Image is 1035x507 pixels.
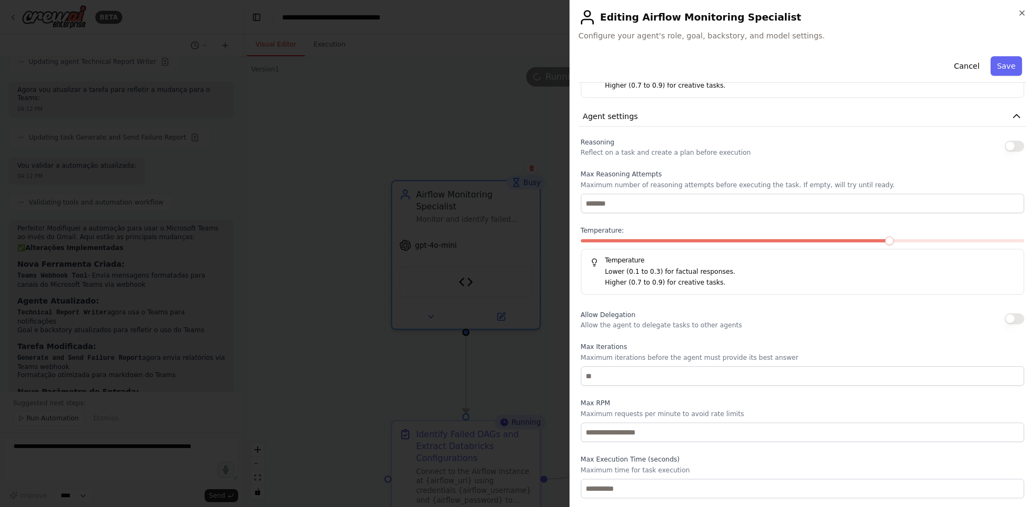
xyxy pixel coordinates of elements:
span: Reasoning [581,139,614,146]
label: Max Reasoning Attempts [581,170,1024,179]
span: Temperature: [581,226,624,235]
span: Allow Delegation [581,311,636,319]
h2: Editing Airflow Monitoring Specialist [579,9,1026,26]
button: Cancel [947,56,986,76]
button: Save [991,56,1022,76]
p: Maximum requests per minute to avoid rate limits [581,410,1024,418]
p: Allow the agent to delegate tasks to other agents [581,321,742,330]
p: Maximum number of reasoning attempts before executing the task. If empty, will try until ready. [581,181,1024,189]
p: Higher (0.7 to 0.9) for creative tasks. [605,278,1015,288]
span: Configure your agent's role, goal, backstory, and model settings. [579,30,1026,41]
h5: Temperature [590,256,1015,265]
p: Maximum iterations before the agent must provide its best answer [581,353,1024,362]
label: Max Iterations [581,343,1024,351]
label: Max RPM [581,399,1024,407]
p: Higher (0.7 to 0.9) for creative tasks. [605,81,1015,91]
p: Maximum time for task execution [581,466,1024,475]
span: Agent settings [583,111,638,122]
p: Lower (0.1 to 0.3) for factual responses. [605,267,1015,278]
p: Reflect on a task and create a plan before execution [581,148,751,157]
button: Agent settings [579,107,1026,127]
label: Max Execution Time (seconds) [581,455,1024,464]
